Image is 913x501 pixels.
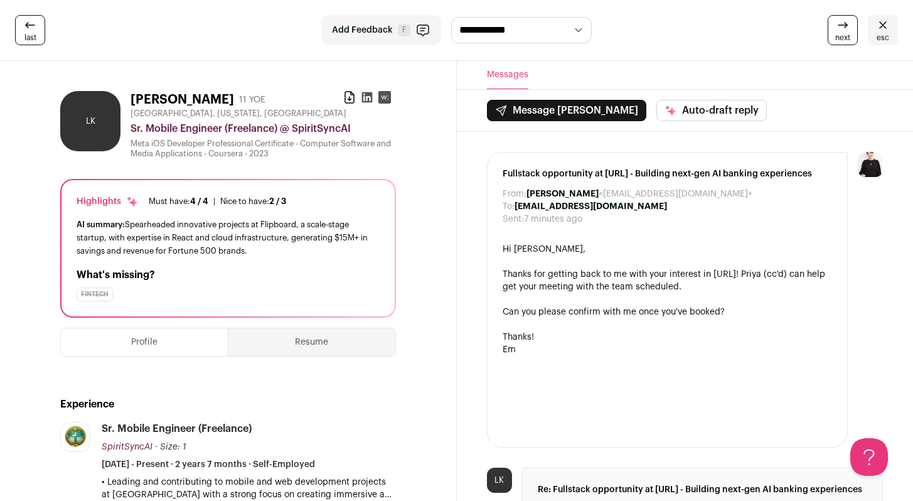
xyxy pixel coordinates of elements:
[15,15,45,45] a: last
[131,139,396,159] div: Meta iOS Developer Professional Certificate - Computer Software and Media Applications - Coursera...
[877,33,889,43] span: esc
[131,109,346,119] span: [GEOGRAPHIC_DATA], [US_STATE], [GEOGRAPHIC_DATA]
[61,423,90,451] img: eec9679f4f05e083d04b08b858a6a5f5618cc5e781324e1f2894ac14764ecad9.jpg
[503,200,515,213] dt: To:
[487,468,512,493] div: LK
[131,121,396,136] div: Sr. Mobile Engineer (Freelance) @ SpiritSyncAI
[503,343,833,356] div: Em
[828,15,858,45] a: next
[538,483,868,496] span: Re: Fullstack opportunity at [URL] - Building next-gen AI banking experiences
[503,168,833,180] span: Fullstack opportunity at [URL] - Building next-gen AI banking experiences
[850,438,888,476] iframe: Help Scout Beacon - Open
[269,197,286,205] span: 2 / 3
[131,91,234,109] h1: [PERSON_NAME]
[858,152,883,177] img: 9240684-medium_jpg
[526,188,752,200] dd: <[EMAIL_ADDRESS][DOMAIN_NAME]>
[77,220,125,229] span: AI summary:
[239,94,265,106] div: 11 YOE
[515,202,667,211] b: [EMAIL_ADDRESS][DOMAIN_NAME]
[503,268,833,293] div: Thanks for getting back to me with your interest in [URL]! Priya (cc'd) can help get your meeting...
[656,100,767,121] button: Auto-draft reply
[487,61,528,89] button: Messages
[835,33,850,43] span: next
[61,328,228,356] button: Profile
[24,33,36,43] span: last
[321,15,441,45] button: Add Feedback F
[190,197,208,205] span: 4 / 4
[149,197,208,207] div: Must have:
[149,197,286,207] ul: |
[503,213,524,225] dt: Sent:
[524,213,582,225] dd: 7 minutes ago
[868,15,898,45] a: esc
[102,422,252,436] div: Sr. Mobile Engineer (Freelance)
[77,218,380,257] div: Spearheaded innovative projects at Flipboard, a scale-stage startup, with expertise in React and ...
[526,190,599,198] b: [PERSON_NAME]
[77,267,380,283] h2: What's missing?
[155,443,186,451] span: · Size: 1
[102,443,152,451] span: SpiritSyncAI
[398,24,410,36] span: F
[503,188,526,200] dt: From:
[228,328,395,356] button: Resume
[503,306,833,318] div: Can you please confirm with me once you've booked?
[60,397,396,412] h2: Experience
[77,195,139,208] div: Highlights
[220,197,286,207] div: Nice to have:
[102,476,396,501] p: • Leading and contributing to mobile and web development projects at [GEOGRAPHIC_DATA] with a str...
[102,458,315,471] span: [DATE] - Present · 2 years 7 months · Self-Employed
[503,243,833,256] div: Hi [PERSON_NAME],
[503,331,833,343] div: Thanks!
[487,100,646,121] button: Message [PERSON_NAME]
[332,24,393,36] span: Add Feedback
[77,288,113,301] div: Fintech
[60,91,120,151] div: LK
